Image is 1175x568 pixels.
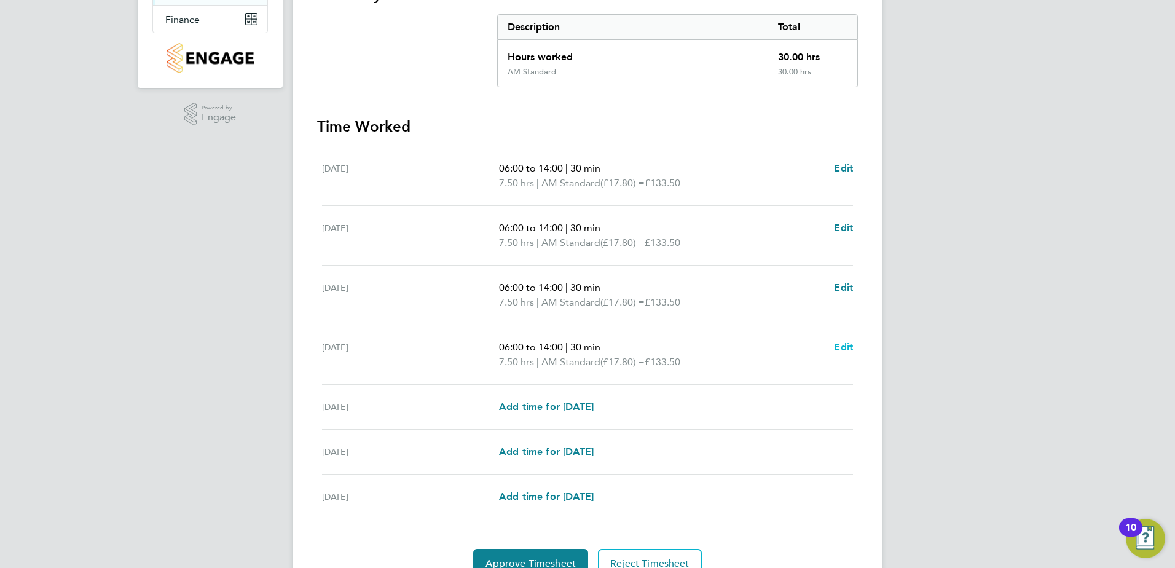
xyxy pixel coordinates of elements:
[600,356,645,368] span: (£17.80) =
[499,489,594,504] a: Add time for [DATE]
[184,103,237,126] a: Powered byEngage
[499,237,534,248] span: 7.50 hrs
[645,296,680,308] span: £133.50
[499,401,594,412] span: Add time for [DATE]
[1126,519,1165,558] button: Open Resource Center, 10 new notifications
[322,161,499,191] div: [DATE]
[541,295,600,310] span: AM Standard
[498,40,768,67] div: Hours worked
[570,222,600,234] span: 30 min
[499,356,534,368] span: 7.50 hrs
[153,6,267,33] button: Finance
[499,400,594,414] a: Add time for [DATE]
[645,356,680,368] span: £133.50
[834,162,853,174] span: Edit
[499,296,534,308] span: 7.50 hrs
[202,112,236,123] span: Engage
[1125,527,1136,543] div: 10
[499,177,534,189] span: 7.50 hrs
[508,67,556,77] div: AM Standard
[570,282,600,293] span: 30 min
[322,221,499,250] div: [DATE]
[565,282,568,293] span: |
[768,67,857,87] div: 30.00 hrs
[322,400,499,414] div: [DATE]
[202,103,236,113] span: Powered by
[536,296,539,308] span: |
[570,162,600,174] span: 30 min
[645,177,680,189] span: £133.50
[322,340,499,369] div: [DATE]
[541,235,600,250] span: AM Standard
[834,340,853,355] a: Edit
[165,14,200,25] span: Finance
[565,162,568,174] span: |
[565,341,568,353] span: |
[600,296,645,308] span: (£17.80) =
[541,355,600,369] span: AM Standard
[152,43,268,73] a: Go to home page
[600,177,645,189] span: (£17.80) =
[570,341,600,353] span: 30 min
[322,280,499,310] div: [DATE]
[565,222,568,234] span: |
[768,15,857,39] div: Total
[499,282,563,293] span: 06:00 to 14:00
[834,280,853,295] a: Edit
[322,444,499,459] div: [DATE]
[499,222,563,234] span: 06:00 to 14:00
[167,43,253,73] img: countryside-properties-logo-retina.png
[768,40,857,67] div: 30.00 hrs
[834,221,853,235] a: Edit
[536,237,539,248] span: |
[600,237,645,248] span: (£17.80) =
[834,222,853,234] span: Edit
[499,341,563,353] span: 06:00 to 14:00
[834,282,853,293] span: Edit
[499,162,563,174] span: 06:00 to 14:00
[834,341,853,353] span: Edit
[322,489,499,504] div: [DATE]
[834,161,853,176] a: Edit
[499,446,594,457] span: Add time for [DATE]
[317,117,858,136] h3: Time Worked
[499,444,594,459] a: Add time for [DATE]
[497,14,858,87] div: Summary
[536,177,539,189] span: |
[645,237,680,248] span: £133.50
[498,15,768,39] div: Description
[541,176,600,191] span: AM Standard
[499,491,594,502] span: Add time for [DATE]
[536,356,539,368] span: |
